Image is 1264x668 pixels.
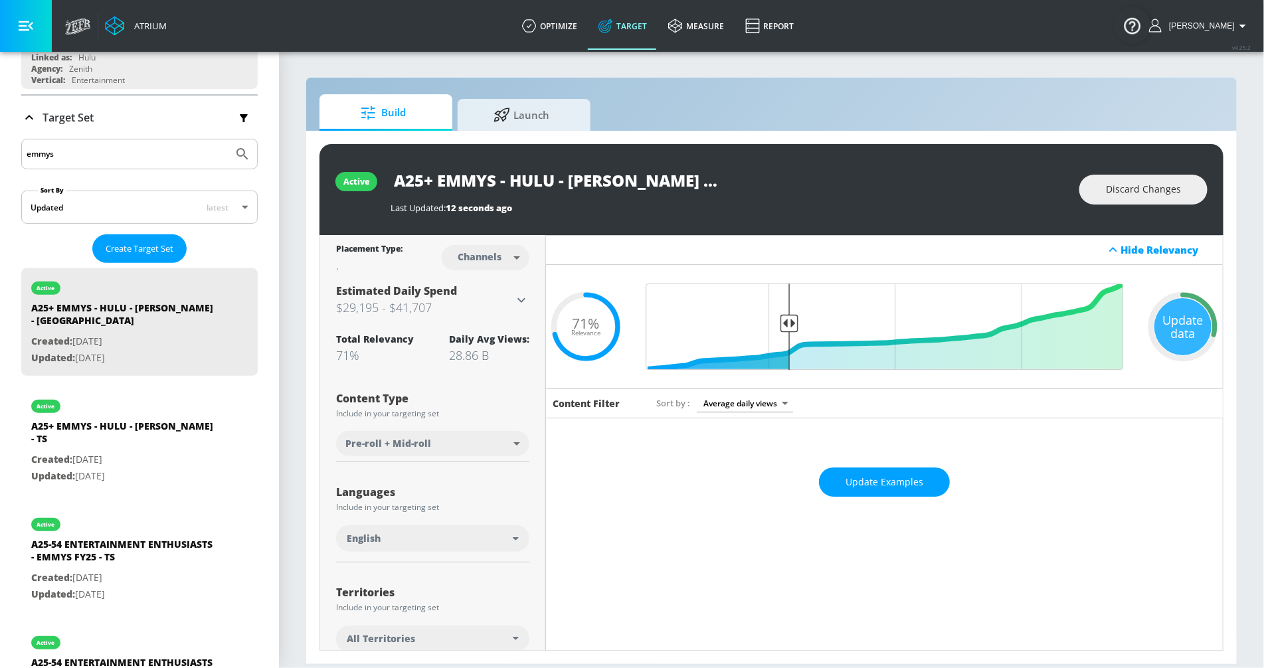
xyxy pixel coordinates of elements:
div: Daily Avg Views: [449,333,529,345]
a: optimize [511,2,588,50]
span: Sort by [656,397,690,409]
span: Created: [31,571,72,584]
div: Hide Relevancy [1121,243,1216,256]
div: Include in your targeting set [336,503,529,511]
div: activeA25+ EMMYS - HULU - [PERSON_NAME] - [GEOGRAPHIC_DATA]Created:[DATE]Updated:[DATE] [21,268,258,376]
p: [DATE] [31,452,217,468]
div: Estimated Daily Spend$29,195 - $41,707 [336,284,529,317]
p: Target Set [43,110,94,125]
span: Pre-roll + Mid-roll [345,437,431,450]
span: 12 seconds ago [446,202,512,214]
div: Zenith [69,63,92,74]
div: Include in your targeting set [336,604,529,612]
a: Atrium [105,16,167,36]
span: Relevance [571,330,600,337]
button: Update Examples [819,467,950,497]
span: Launch [471,99,572,131]
button: Discard Changes [1079,175,1208,205]
a: measure [658,2,735,50]
div: English [336,525,529,552]
p: [DATE] [31,333,217,350]
div: active [37,521,55,528]
span: v 4.25.2 [1232,44,1251,51]
span: Estimated Daily Spend [336,284,457,298]
div: active [343,176,369,187]
span: Discard Changes [1106,181,1181,198]
div: activeA25-54 ENTERTAINMENT ENTHUSIASTS - EMMYS FY25 - TSCreated:[DATE]Updated:[DATE] [21,505,258,612]
span: latest [207,202,228,213]
span: Updated: [31,588,75,600]
div: Average daily views [697,394,793,412]
div: activeA25+ EMMYS - HULU - [PERSON_NAME] - TSCreated:[DATE]Updated:[DATE] [21,386,258,494]
div: Content Type [336,393,529,404]
p: [DATE] [31,468,217,485]
span: English [347,532,381,545]
label: Sort By [38,186,66,195]
button: Create Target Set [92,234,187,263]
div: Total Relevancy [336,333,414,345]
div: Last Updated: [391,202,1066,214]
h3: $29,195 - $41,707 [336,298,513,317]
div: Channels [451,251,508,262]
button: [PERSON_NAME] [1149,18,1251,34]
div: Vertical: [31,74,65,86]
span: Created: [31,335,72,347]
div: A25-54 ENTERTAINMENT ENTHUSIASTS - EMMYS FY25 - TS [31,538,217,570]
div: Target Set [21,96,258,139]
span: Build [333,97,434,129]
span: Update Examples [846,474,923,491]
span: login as: rebecca.streightiff@zefr.com [1164,21,1235,31]
span: Create Target Set [106,241,173,256]
div: Update data [1154,298,1212,355]
button: Open Resource Center [1114,7,1151,44]
div: A25+ EMMYS - HULU - [PERSON_NAME] - TS [31,420,217,452]
div: A25+ EMMYS - HULU - [PERSON_NAME] - [GEOGRAPHIC_DATA] [31,301,217,333]
div: 28.86 B [449,347,529,363]
div: Hide Relevancy [546,235,1223,265]
div: active [37,639,55,646]
button: Submit Search [228,139,257,169]
div: active [37,285,55,292]
span: 71% [572,316,599,330]
a: Report [735,2,804,50]
div: Atrium [129,20,167,32]
input: Final Threshold [639,284,1130,370]
div: Placement Type: [336,243,403,257]
div: Linked as: [31,52,72,63]
p: [DATE] [31,570,217,586]
span: Updated: [31,351,75,364]
div: 71% [336,347,414,363]
span: Updated: [31,469,75,482]
p: [DATE] [31,350,217,367]
div: Updated [31,202,63,213]
p: [DATE] [31,586,217,603]
div: Languages [336,487,529,497]
div: Territories [336,587,529,598]
div: Agency: [31,63,62,74]
h6: Content Filter [553,397,620,410]
a: Target [588,2,658,50]
span: Created: [31,453,72,465]
div: active [37,403,55,410]
div: Include in your targeting set [336,410,529,418]
div: Entertainment [72,74,125,86]
input: Search by name or Id [27,145,228,163]
div: All Territories [336,626,529,652]
div: Hulu [78,52,96,63]
span: All Territories [347,632,415,645]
